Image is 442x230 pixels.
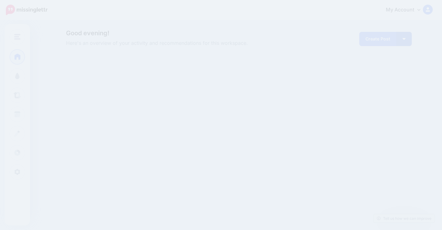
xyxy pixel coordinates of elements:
img: menu.png [14,34,20,40]
img: Missinglettr [6,5,48,15]
img: arrow-down-white.png [402,38,406,40]
span: Here's an overview of your activity and recommendations for this workspace. [66,39,294,47]
a: My Account [380,2,433,18]
a: Create Post [359,32,396,46]
a: Tell us how we can improve [374,214,435,223]
span: Good evening! [66,29,109,37]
